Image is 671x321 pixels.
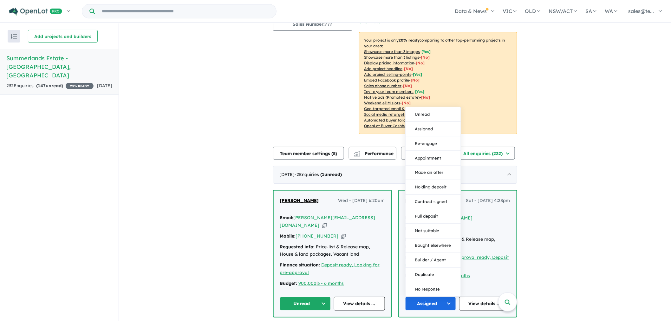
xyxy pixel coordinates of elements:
[364,101,401,105] u: Weekend eDM slots
[96,4,275,18] input: Try estate name, suburb, builder or developer
[364,83,402,88] u: Sales phone number
[280,297,331,311] button: Unread
[421,55,430,60] span: [ No ]
[280,262,320,268] strong: Finance situation:
[406,121,461,136] button: Assigned
[6,82,94,90] div: 232 Enquir ies
[405,297,456,311] button: Assigned
[416,61,425,65] span: [ No ]
[349,147,396,160] button: Performance
[401,147,453,160] button: CSV download
[9,8,62,16] img: Openlot PRO Logo White
[295,172,342,177] span: - 2 Enquir ies
[38,83,46,88] span: 147
[406,238,461,253] button: Bought elsewhere
[354,151,360,154] img: line-chart.svg
[421,95,430,100] span: [No]
[280,198,319,203] span: [PERSON_NAME]
[459,297,510,311] a: View details ...
[406,267,461,282] button: Duplicate
[364,72,412,77] u: Add project selling-points
[273,147,344,160] button: Team member settings (5)
[273,166,517,184] div: [DATE]
[458,147,515,160] button: All enquiries (232)
[334,297,385,311] a: View details ...
[364,66,403,71] u: Add project headline
[406,136,461,151] button: Re-engage
[299,280,317,286] a: 900,000
[280,197,319,205] a: [PERSON_NAME]
[296,233,339,239] a: [PHONE_NUMBER]
[415,89,425,94] span: [ Yes ]
[364,55,420,60] u: Showcase more than 3 listings
[273,17,352,31] button: Sales Number:???
[333,151,335,156] span: 5
[415,106,424,111] span: [No]
[364,95,420,100] u: Native ads (Promoted estate)
[341,233,346,239] button: Copy
[413,72,422,77] span: [ Yes ]
[364,123,411,128] u: OpenLot Buyer Cashback
[364,78,409,82] u: Embed Facebook profile
[322,172,325,177] span: 1
[406,151,461,165] button: Appointment
[364,118,415,122] u: Automated buyer follow-up
[406,209,461,224] button: Full deposit
[280,280,297,286] strong: Budget:
[280,280,385,287] div: |
[280,215,294,220] strong: Email:
[406,194,461,209] button: Contract signed
[11,34,17,39] img: sort.svg
[406,224,461,238] button: Not suitable
[280,262,380,275] a: Deposit ready, Looking for pre-approval
[364,49,420,54] u: Showcase more than 3 images
[422,49,431,54] span: [ Yes ]
[405,107,461,297] div: Assigned
[66,83,94,89] span: 20 % READY
[280,243,385,259] div: Price-list & Release map, House & land packages, Vacant land
[321,172,342,177] strong: ( unread)
[359,32,517,134] p: Your project is only comparing to other top-performing projects in your area: - - - - - - - - - -...
[354,153,360,157] img: bar-chart.svg
[466,197,510,205] span: Sat - [DATE] 4:28pm
[280,244,315,250] strong: Requested info:
[364,106,414,111] u: Geo-targeted email & SMS
[6,54,112,80] h5: Summerlands Estate - [GEOGRAPHIC_DATA] , [GEOGRAPHIC_DATA]
[28,30,98,43] button: Add projects and builders
[406,180,461,194] button: Holding deposit
[404,66,413,71] span: [ No ]
[355,151,394,156] span: Performance
[322,222,327,229] button: Copy
[364,112,410,117] u: Social media retargeting
[364,89,414,94] u: Invite your team members
[402,101,411,105] span: [No]
[403,83,412,88] span: [ No ]
[280,233,296,239] strong: Mobile:
[36,83,63,88] strong: ( unread)
[405,254,509,268] a: Pre-approval ready, Deposit ready
[338,197,385,205] span: Wed - [DATE] 6:20am
[406,107,461,121] button: Unread
[411,78,420,82] span: [ No ]
[406,282,461,296] button: No response
[399,38,420,43] b: 20 % ready
[364,61,414,65] u: Display pricing information
[280,215,375,228] a: [PERSON_NAME][EMAIL_ADDRESS][DOMAIN_NAME]
[629,8,654,14] span: sales@te...
[406,253,461,267] button: Builder / Agent
[318,280,344,286] a: 3 - 6 months
[97,83,112,88] span: [DATE]
[406,165,461,180] button: Made an offer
